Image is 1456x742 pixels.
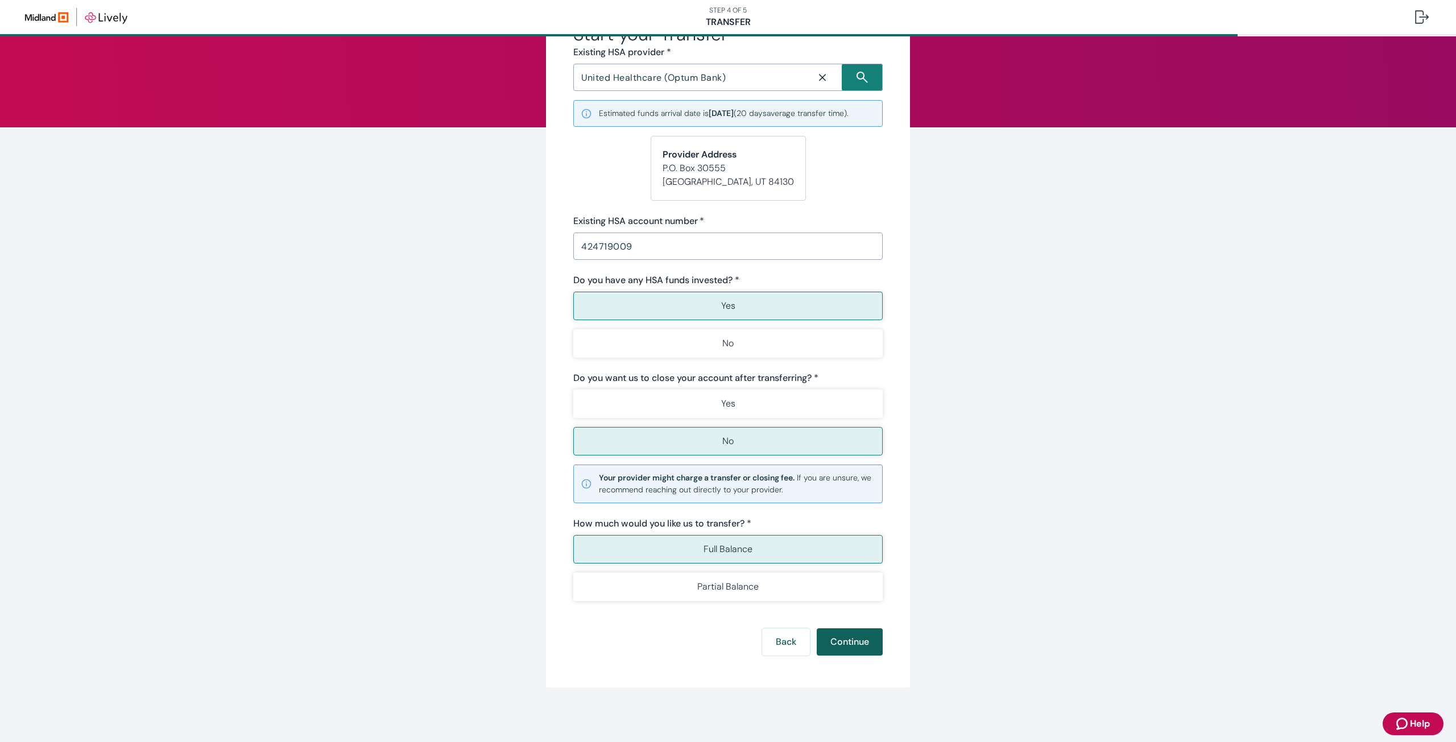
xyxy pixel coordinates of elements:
[599,472,875,496] small: If you are unsure, we recommend reaching out directly to your provider.
[1396,717,1410,731] svg: Zendesk support icon
[817,72,828,83] svg: Close icon
[1406,3,1438,31] button: Log out
[573,389,883,418] button: Yes
[1410,717,1430,731] span: Help
[25,8,127,26] img: Lively
[721,397,735,411] p: Yes
[803,65,842,90] button: Close icon
[842,64,883,91] button: Search icon
[721,299,735,313] p: Yes
[573,273,739,287] label: Do you have any HSA funds invested? *
[573,292,883,320] button: Yes
[663,148,737,160] strong: Provider Address
[573,45,671,59] label: Existing HSA provider *
[599,472,795,483] strong: Your provider might charge a transfer or closing fee.
[663,175,794,189] p: [GEOGRAPHIC_DATA] , UT 84130
[697,580,759,594] p: Partial Balance
[599,107,849,119] small: Estimated funds arrival date is ( 20 days average transfer time).
[573,517,751,530] label: How much would you like us to transfer? *
[722,337,734,350] p: No
[577,69,803,85] input: Search input
[722,434,734,448] p: No
[573,214,704,228] label: Existing HSA account number
[573,573,883,601] button: Partial Balance
[704,542,752,556] p: Full Balance
[817,628,883,656] button: Continue
[709,108,734,118] b: [DATE]
[573,371,818,385] label: Do you want us to close your account after transferring? *
[573,535,883,563] button: Full Balance
[663,161,794,175] p: P.O. Box 30555
[762,628,810,656] button: Back
[573,329,883,358] button: No
[1383,712,1443,735] button: Zendesk support iconHelp
[857,72,868,83] svg: Search icon
[573,427,883,455] button: No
